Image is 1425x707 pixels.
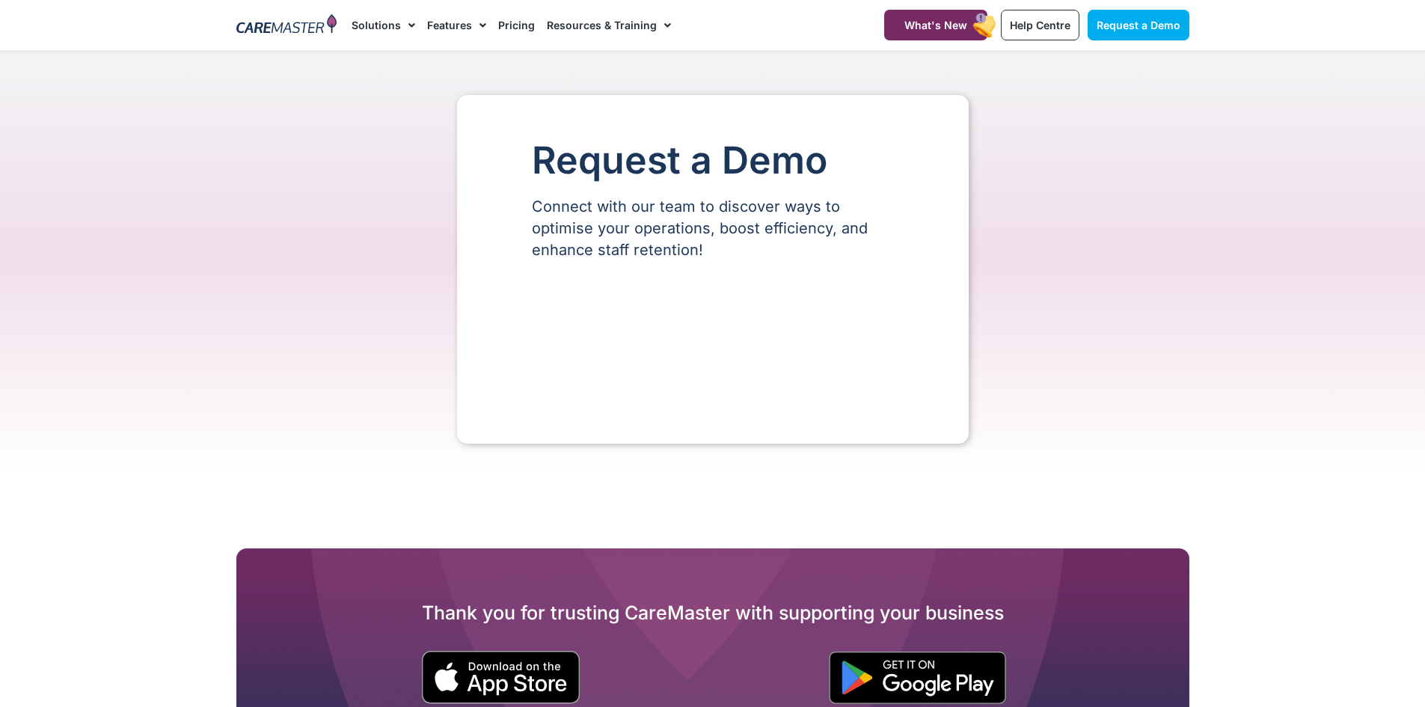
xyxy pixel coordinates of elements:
a: Help Centre [1001,10,1079,40]
span: Request a Demo [1097,19,1180,31]
a: What's New [884,10,987,40]
span: What's New [904,19,967,31]
img: CareMaster Logo [236,14,337,37]
span: Help Centre [1010,19,1070,31]
img: small black download on the apple app store button. [421,651,580,704]
img: "Get is on" Black Google play button. [829,652,1006,704]
iframe: Form 0 [532,287,894,399]
p: Connect with our team to discover ways to optimise your operations, boost efficiency, and enhance... [532,196,894,261]
a: Request a Demo [1088,10,1189,40]
h2: Thank you for trusting CareMaster with supporting your business [236,601,1189,625]
h1: Request a Demo [532,140,894,181]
